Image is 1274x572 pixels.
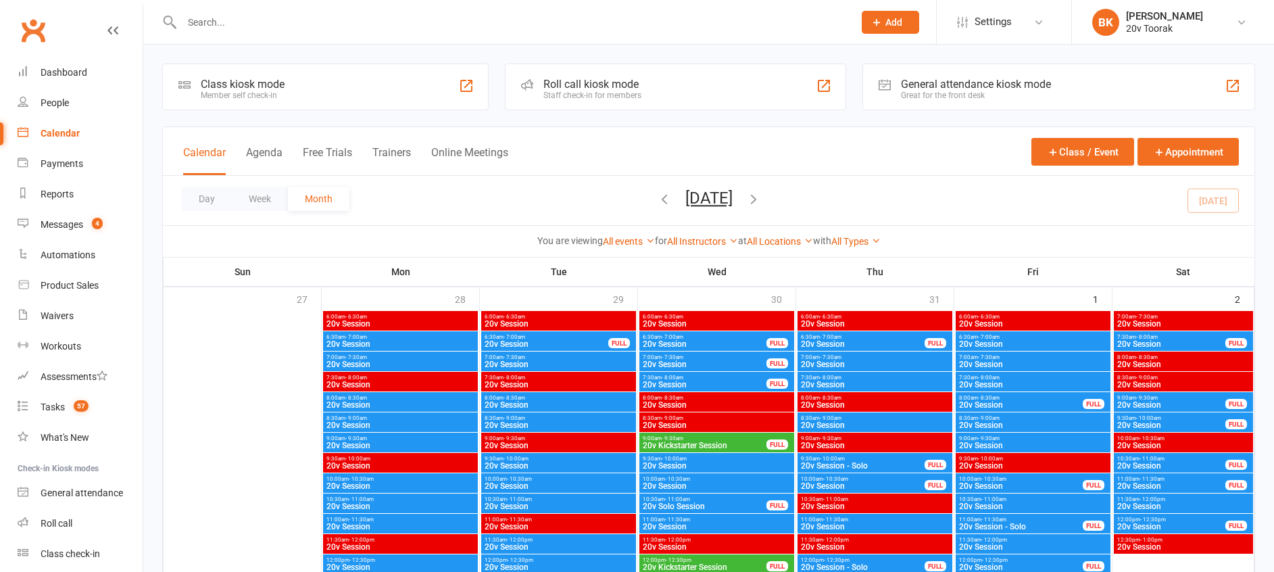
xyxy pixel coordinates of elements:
span: 20v Session - Solo [958,523,1083,531]
a: General attendance kiosk mode [18,478,143,508]
div: General attendance kiosk mode [901,78,1051,91]
span: - 11:00am [665,496,690,502]
span: 20v Session [958,401,1083,409]
span: 20v Session [642,340,767,348]
th: Sun [164,258,322,286]
div: FULL [1083,480,1104,490]
th: Tue [480,258,638,286]
span: 7:30am [326,375,475,381]
span: 20v Session [800,442,950,450]
span: 7:00am [642,354,767,360]
span: 20v Session [1117,340,1226,348]
span: 20v Session [1117,462,1226,470]
div: 27 [297,287,321,310]
div: FULL [766,500,788,510]
div: Class kiosk mode [201,78,285,91]
span: - 9:00am [504,415,525,421]
a: Calendar [18,118,143,149]
span: 9:00am [484,435,633,442]
span: - 8:30am [820,395,841,401]
span: 20v Session [800,340,925,348]
span: 8:30am [800,415,950,421]
th: Thu [796,258,954,286]
span: 20v Session [800,401,950,409]
span: 20v Session [642,523,791,531]
span: - 8:30am [1136,354,1158,360]
span: 20v Session [958,502,1108,510]
button: Trainers [372,146,411,175]
a: Clubworx [16,14,50,47]
span: Add [885,17,902,28]
span: 6:30am [642,334,767,340]
th: Sat [1112,258,1254,286]
span: 20v Session [484,442,633,450]
button: Online Meetings [431,146,508,175]
div: Member self check-in [201,91,285,100]
a: Reports [18,179,143,210]
a: Product Sales [18,270,143,301]
span: 20v Session [326,482,475,490]
span: 10:00am [958,476,1083,482]
span: - 8:00am [978,375,1000,381]
a: Assessments [18,362,143,392]
span: 20v Session [1117,401,1226,409]
span: 9:00am [1117,395,1226,401]
span: 11:00am [642,517,791,523]
span: 11:00am [800,517,950,523]
div: Workouts [41,341,81,352]
span: 11:30am [484,537,633,543]
span: 10:00am [642,476,791,482]
span: - 11:00am [507,496,532,502]
span: 11:30am [326,537,475,543]
span: - 8:30am [345,395,367,401]
span: - 6:30am [504,314,525,320]
div: Staff check-in for members [543,91,641,100]
span: 20v Session [1117,381,1250,389]
div: FULL [1225,419,1247,429]
span: 20v Session [800,360,950,368]
span: 20v Session [1117,442,1250,450]
span: 7:30am [1117,334,1226,340]
span: 20v Session [958,462,1108,470]
span: - 10:30am [507,476,532,482]
span: 20v Session [326,442,475,450]
span: 10:30am [958,496,1108,502]
button: Calendar [183,146,226,175]
span: - 9:30am [345,435,367,442]
span: 20v Session [1117,320,1250,328]
div: 30 [771,287,795,310]
a: Payments [18,149,143,179]
span: - 7:30am [978,354,1000,360]
span: - 8:30am [662,395,683,401]
a: All Types [831,236,881,247]
span: - 11:30am [349,517,374,523]
span: 20v Session [642,381,767,389]
span: 20v Session [326,502,475,510]
span: 7:00am [1117,314,1250,320]
button: Day [182,187,232,211]
span: - 9:00am [345,415,367,421]
div: FULL [1225,521,1247,531]
div: FULL [925,460,946,470]
span: 20v Session [958,381,1108,389]
span: - 10:30am [349,476,374,482]
span: 8:00am [1117,354,1250,360]
span: - 8:00am [1136,334,1158,340]
span: - 11:30am [1140,476,1165,482]
span: 20v Session [326,340,475,348]
span: - 9:00am [662,415,683,421]
a: All Instructors [667,236,738,247]
span: 8:00am [484,395,633,401]
span: - 10:30am [665,476,690,482]
span: - 11:00am [349,496,374,502]
span: - 10:30am [1140,435,1165,442]
th: Fri [954,258,1112,286]
span: - 7:30am [662,354,683,360]
span: 20v Session [326,381,475,389]
span: - 11:00am [1140,456,1165,462]
span: - 12:30pm [1140,517,1166,523]
span: 8:30am [484,415,633,421]
span: - 10:00am [504,456,529,462]
span: - 7:00am [820,334,841,340]
span: 7:30am [958,375,1108,381]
